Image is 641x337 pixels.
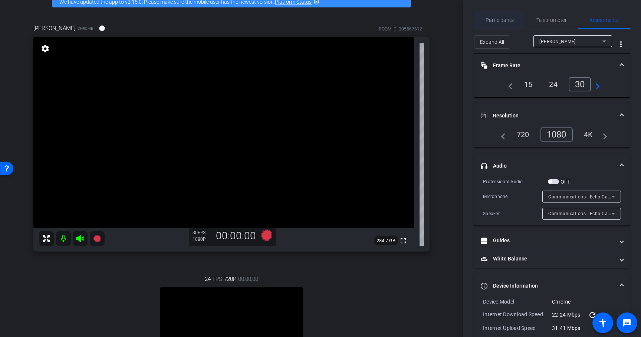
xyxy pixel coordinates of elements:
mat-icon: navigate_next [598,130,607,139]
mat-panel-title: Device Information [481,282,614,290]
mat-expansion-panel-header: Audio [474,154,630,178]
span: 24 [205,275,211,283]
mat-expansion-panel-header: Guides [474,232,630,250]
span: Chrome [78,26,93,31]
span: 720P [224,275,236,283]
div: 4K [578,128,599,141]
div: Microphone [483,193,542,200]
div: Resolution [474,127,630,148]
span: FPS [213,275,222,283]
div: 24 [543,78,563,91]
span: 00:00:00 [238,275,258,283]
div: Speaker [483,210,542,217]
mat-icon: navigate_before [504,80,513,89]
mat-icon: navigate_next [591,80,600,89]
mat-panel-title: Audio [481,162,614,170]
mat-panel-title: Frame Rate [481,62,614,69]
div: Internet Upload Speed [483,324,552,332]
mat-panel-title: Guides [481,237,614,244]
span: 284.7 GB [374,236,398,245]
button: Expand All [474,35,510,49]
button: More Options for Adjustments Panel [612,35,630,53]
span: [PERSON_NAME] [539,39,576,44]
mat-icon: info [99,25,105,32]
div: Internet Download Speed [483,311,552,320]
span: Expand All [480,35,504,49]
div: 1080 [540,127,573,142]
span: [PERSON_NAME] [33,24,76,32]
mat-panel-title: Resolution [481,112,614,120]
div: 00:00:00 [211,230,261,242]
span: Teleprompter [536,17,567,23]
div: 31.41 Mbps [552,324,621,332]
mat-icon: more_vert [617,40,625,49]
div: Frame Rate [474,77,630,97]
div: 22.24 Mbps [552,311,621,320]
div: Professional Audio [483,178,548,185]
div: 30 [193,230,211,236]
mat-panel-title: White Balance [481,255,614,263]
mat-icon: refresh [588,311,597,320]
div: Device Model [483,298,552,305]
mat-icon: message [622,318,631,327]
label: OFF [559,178,571,185]
mat-expansion-panel-header: Resolution [474,104,630,127]
mat-expansion-panel-header: Frame Rate [474,54,630,77]
div: 15 [519,78,538,91]
div: ROOM ID: 305567612 [379,26,422,32]
span: Adjustments [589,17,619,23]
div: 30 [569,77,591,91]
mat-expansion-panel-header: Device Information [474,274,630,298]
div: 720 [511,128,535,141]
span: Participants [486,17,514,23]
div: Audio [474,178,630,226]
mat-icon: accessibility [598,318,607,327]
div: Chrome [552,298,621,305]
mat-icon: fullscreen [399,236,408,245]
mat-icon: settings [40,44,50,53]
div: 1080P [193,236,211,242]
mat-expansion-panel-header: White Balance [474,250,630,268]
mat-icon: navigate_before [497,130,506,139]
span: FPS [198,230,206,235]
